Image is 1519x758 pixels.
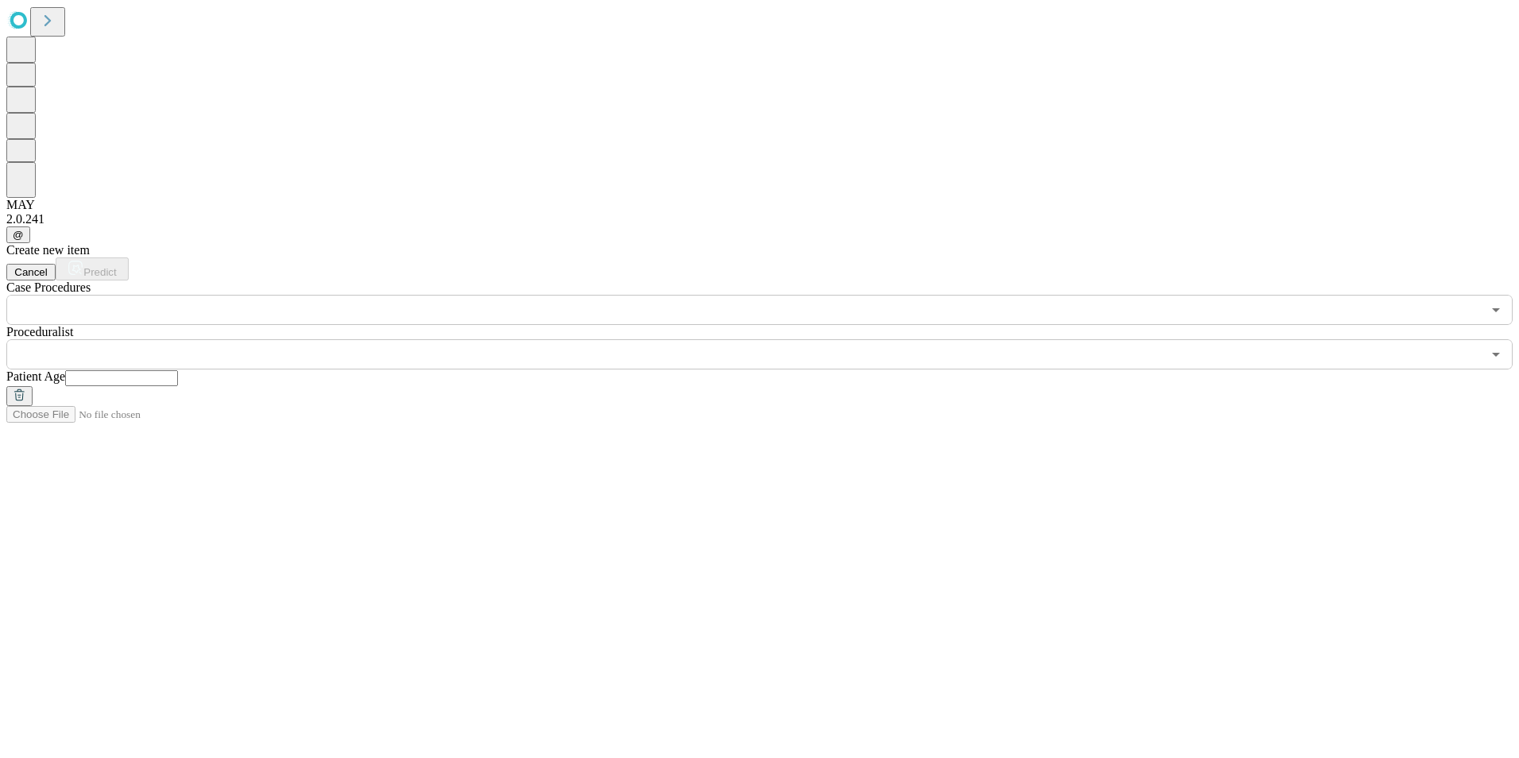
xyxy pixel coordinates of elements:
span: Scheduled Procedure [6,280,91,294]
span: Patient Age [6,369,65,383]
button: Open [1485,343,1507,365]
div: 2.0.241 [6,212,1513,226]
span: Cancel [14,266,48,278]
button: Cancel [6,264,56,280]
div: MAY [6,198,1513,212]
button: Predict [56,257,129,280]
span: Predict [83,266,116,278]
button: @ [6,226,30,243]
span: Proceduralist [6,325,73,338]
span: Create new item [6,243,90,257]
button: Open [1485,299,1507,321]
span: @ [13,229,24,241]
